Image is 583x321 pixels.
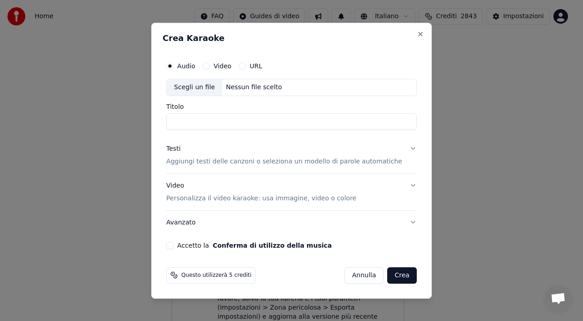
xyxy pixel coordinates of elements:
[250,63,262,69] label: URL
[163,34,420,42] h2: Crea Karaoke
[166,210,417,234] button: Avanzato
[344,267,384,283] button: Annulla
[222,83,286,92] div: Nessun file scelto
[166,181,356,203] div: Video
[214,63,231,69] label: Video
[388,267,417,283] button: Crea
[213,242,332,248] button: Accetto la
[166,174,417,210] button: VideoPersonalizza il video karaoke: usa immagine, video o colore
[166,137,417,173] button: TestiAggiungi testi delle canzoni o seleziona un modello di parole automatiche
[166,144,180,153] div: Testi
[181,271,251,279] span: Questo utilizzerà 5 crediti
[167,79,222,96] div: Scegli un file
[177,242,332,248] label: Accetto la
[166,157,402,166] p: Aggiungi testi delle canzoni o seleziona un modello di parole automatiche
[177,63,195,69] label: Audio
[166,103,417,110] label: Titolo
[166,194,356,203] p: Personalizza il video karaoke: usa immagine, video o colore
